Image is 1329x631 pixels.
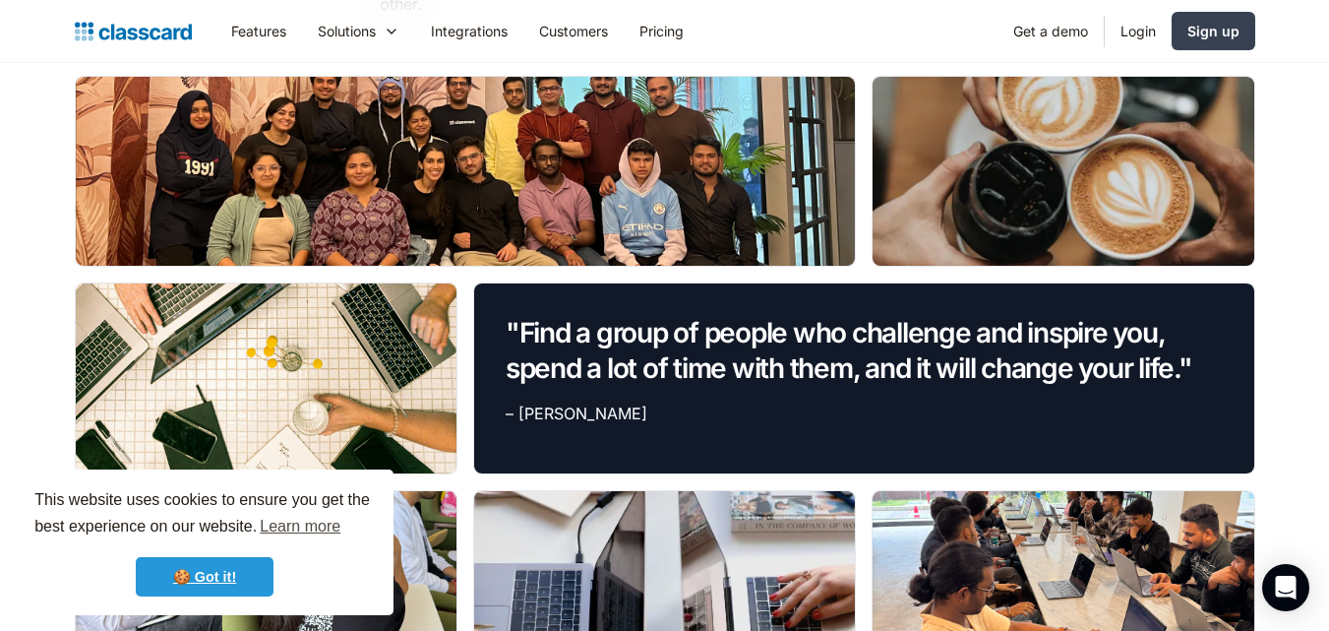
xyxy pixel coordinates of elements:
[523,9,624,53] a: Customers
[1172,12,1255,50] a: Sign up
[16,470,393,615] div: cookieconsent
[302,9,415,53] div: Solutions
[136,557,273,597] a: dismiss cookie message
[1105,9,1172,53] a: Login
[215,9,302,53] a: Features
[34,488,375,541] span: This website uses cookies to ensure you get the best experience on our website.
[415,9,523,53] a: Integrations
[257,512,343,541] a: learn more about cookies
[318,21,376,41] div: Solutions
[1187,21,1239,41] div: Sign up
[997,9,1104,53] a: Get a demo
[75,18,192,45] a: home
[506,402,647,425] div: – [PERSON_NAME]
[506,316,1192,385] em: "Find a group of people who challenge and inspire you, spend a lot of time with them, and it will...
[624,9,699,53] a: Pricing
[1262,564,1309,611] div: Open Intercom Messenger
